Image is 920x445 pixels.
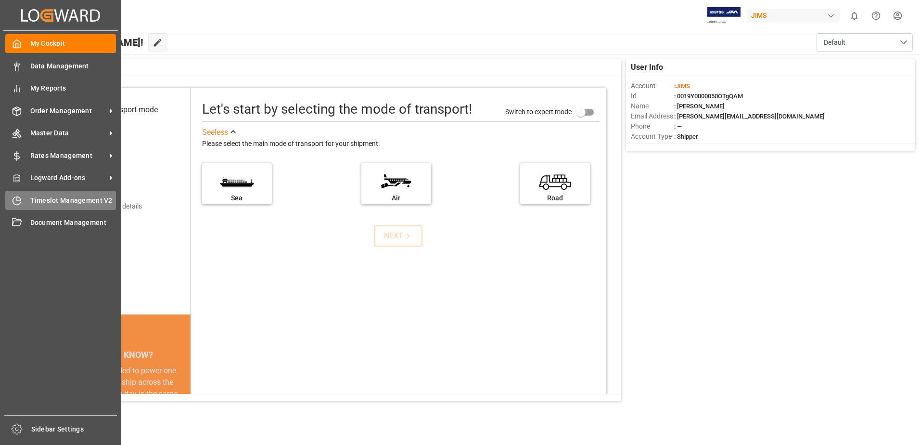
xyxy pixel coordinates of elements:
a: Timeslot Management V2 [5,191,116,209]
span: Order Management [30,106,106,116]
img: Exertis%20JAM%20-%20Email%20Logo.jpg_1722504956.jpg [707,7,741,24]
span: Phone [631,121,674,131]
button: NEXT [374,225,422,247]
span: Data Management [30,61,116,71]
div: Please select the main mode of transport for your shipment. [202,138,600,150]
span: Sidebar Settings [31,424,117,434]
div: Sea [207,193,267,203]
span: Default [824,38,845,48]
span: : [PERSON_NAME][EMAIL_ADDRESS][DOMAIN_NAME] [674,113,825,120]
div: NEXT [384,230,413,242]
span: Account Type [631,131,674,142]
span: My Reports [30,83,116,93]
button: Help Center [865,5,887,26]
span: Hello [PERSON_NAME]! [40,33,143,52]
span: : Shipper [674,133,698,140]
button: show 0 new notifications [843,5,865,26]
span: Logward Add-ons [30,173,106,183]
div: JIMS [747,9,840,23]
span: Account [631,81,674,91]
span: : [PERSON_NAME] [674,103,725,110]
a: My Reports [5,79,116,98]
div: See less [202,127,228,138]
button: JIMS [747,6,843,25]
span: : 0019Y0000050OTgQAM [674,92,743,100]
a: Document Management [5,213,116,232]
span: My Cockpit [30,39,116,49]
span: Document Management [30,218,116,228]
div: Add shipping details [82,201,142,211]
span: Rates Management [30,151,106,161]
span: Master Data [30,128,106,138]
div: Air [366,193,426,203]
span: Timeslot Management V2 [30,196,116,206]
span: Name [631,101,674,111]
span: : — [674,123,682,130]
a: Data Management [5,56,116,75]
span: User Info [631,62,663,73]
a: My Cockpit [5,34,116,53]
div: Let's start by selecting the mode of transport! [202,99,472,119]
span: JIMS [676,82,690,90]
span: Email Address [631,111,674,121]
button: open menu [817,33,913,52]
span: Switch to expert mode [505,107,572,115]
span: Id [631,91,674,101]
div: Road [525,193,585,203]
span: : [674,82,690,90]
